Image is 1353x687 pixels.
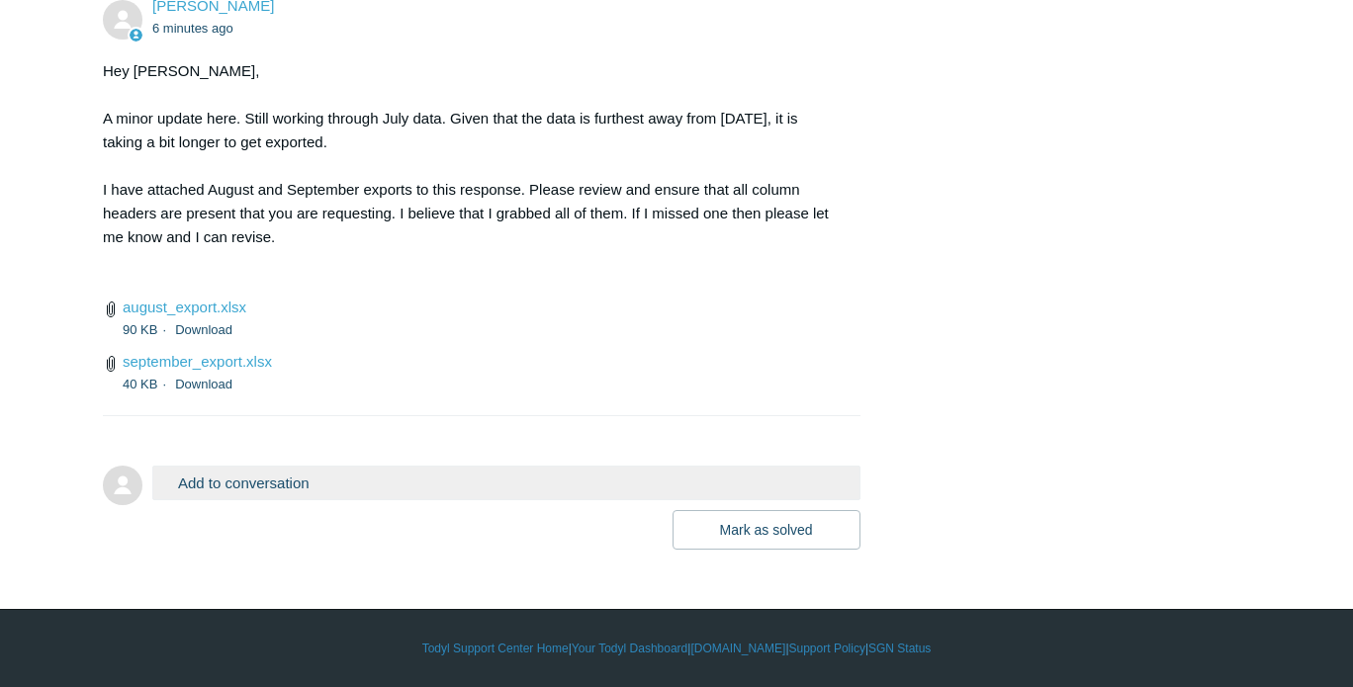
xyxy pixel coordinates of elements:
[103,59,841,297] div: Hey [PERSON_NAME], A minor update here. Still working through July data. Given that the data is f...
[123,299,246,315] a: august_export.xlsx
[789,640,865,657] a: Support Policy
[175,377,232,391] a: Download
[123,322,171,337] span: 90 KB
[572,640,687,657] a: Your Todyl Dashboard
[123,353,272,370] a: september_export.xlsx
[103,640,1250,657] div: | | | |
[175,322,232,337] a: Download
[152,21,233,36] time: 10/15/2025, 11:24
[123,377,171,391] span: 40 KB
[690,640,785,657] a: [DOMAIN_NAME]
[868,640,931,657] a: SGN Status
[673,510,860,550] button: Mark as solved
[152,466,860,500] button: Add to conversation
[422,640,569,657] a: Todyl Support Center Home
